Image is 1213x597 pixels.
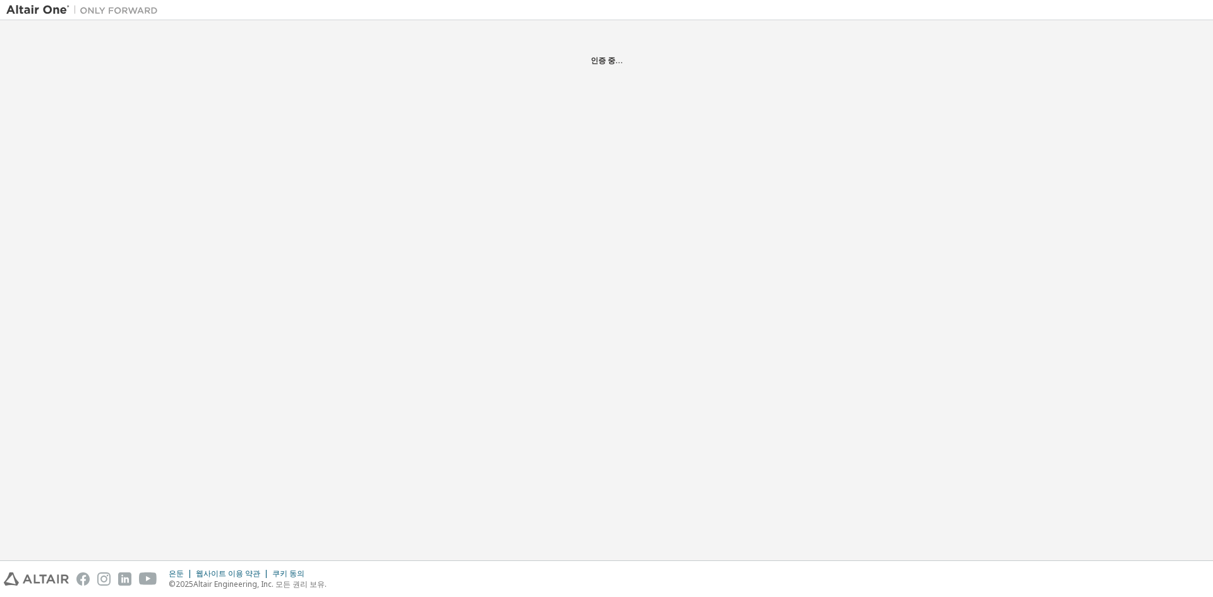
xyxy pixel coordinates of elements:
img: 알타이르 원 [6,4,164,16]
font: 2025 [176,579,193,589]
img: linkedin.svg [118,572,131,586]
font: 웹사이트 이용 약관 [196,568,260,579]
font: Altair Engineering, Inc. 모든 권리 보유. [193,579,327,589]
img: youtube.svg [139,572,157,586]
img: facebook.svg [76,572,90,586]
font: © [169,579,176,589]
font: 쿠키 동의 [272,568,305,579]
img: instagram.svg [97,572,111,586]
img: altair_logo.svg [4,572,69,586]
font: 인증 중... [591,55,623,66]
font: 은둔 [169,568,184,579]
